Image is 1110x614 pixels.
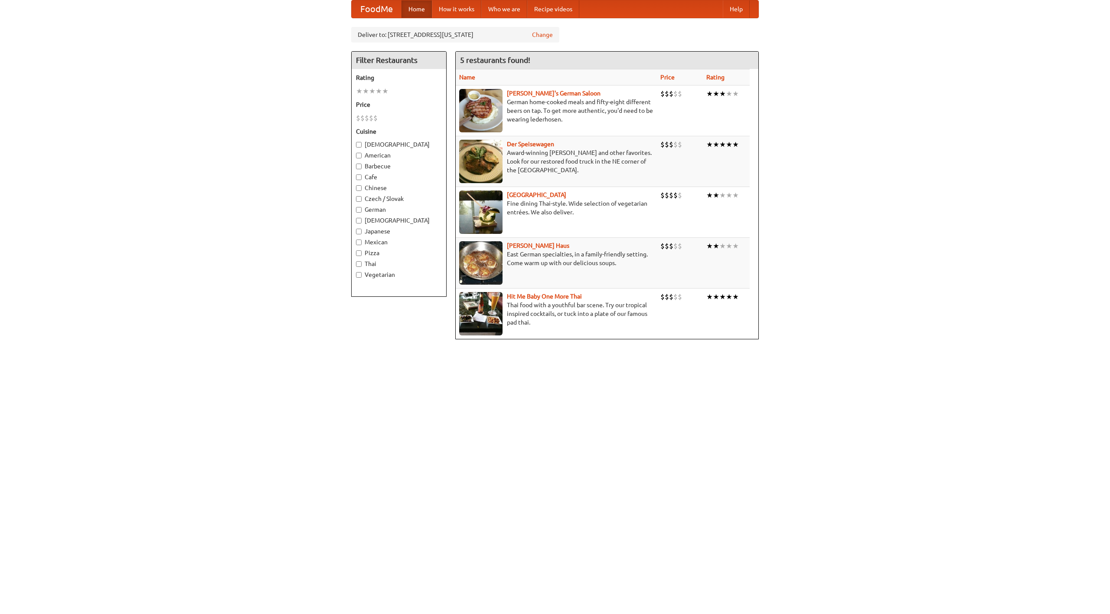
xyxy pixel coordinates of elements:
img: kohlhaus.jpg [459,241,503,285]
li: ★ [713,292,719,302]
input: American [356,153,362,158]
li: $ [660,190,665,200]
p: East German specialties, in a family-friendly setting. Come warm up with our delicious soups. [459,250,653,267]
li: $ [665,140,669,149]
a: [GEOGRAPHIC_DATA] [507,191,566,198]
li: $ [665,241,669,251]
li: ★ [713,241,719,251]
li: $ [665,89,669,99]
li: $ [678,292,682,302]
li: $ [669,190,673,200]
input: Thai [356,261,362,267]
p: German home-cooked meals and fifty-eight different beers on tap. To get more authentic, you'd nee... [459,98,653,124]
li: ★ [732,140,739,149]
li: $ [660,241,665,251]
a: [PERSON_NAME]'s German Saloon [507,90,601,97]
input: Chinese [356,185,362,191]
label: Czech / Slovak [356,194,442,203]
img: speisewagen.jpg [459,140,503,183]
input: Japanese [356,229,362,234]
input: Mexican [356,240,362,245]
label: [DEMOGRAPHIC_DATA] [356,140,442,149]
li: $ [369,113,373,123]
div: Deliver to: [STREET_ADDRESS][US_STATE] [351,27,559,43]
label: Japanese [356,227,442,236]
li: $ [665,292,669,302]
li: $ [660,292,665,302]
li: $ [669,140,673,149]
label: American [356,151,442,160]
img: satay.jpg [459,190,503,234]
li: ★ [719,190,726,200]
li: $ [360,113,365,123]
li: ★ [706,190,713,200]
input: [DEMOGRAPHIC_DATA] [356,142,362,148]
a: Price [660,74,675,81]
li: $ [669,241,673,251]
li: $ [660,140,665,149]
li: ★ [706,241,713,251]
a: [PERSON_NAME] Haus [507,242,569,249]
li: $ [673,190,678,200]
li: ★ [706,89,713,99]
li: ★ [726,89,732,99]
input: Cafe [356,174,362,180]
label: [DEMOGRAPHIC_DATA] [356,216,442,225]
input: Vegetarian [356,272,362,278]
li: ★ [732,190,739,200]
a: Hit Me Baby One More Thai [507,293,582,300]
label: Cafe [356,173,442,181]
li: $ [678,190,682,200]
label: Vegetarian [356,270,442,279]
li: $ [673,292,678,302]
li: $ [678,241,682,251]
li: ★ [706,292,713,302]
label: Mexican [356,238,442,246]
li: ★ [719,140,726,149]
p: Thai food with a youthful bar scene. Try our tropical inspired cocktails, or tuck into a plate of... [459,301,653,327]
li: $ [673,140,678,149]
li: ★ [713,140,719,149]
li: ★ [732,89,739,99]
li: $ [669,89,673,99]
li: $ [356,113,360,123]
img: esthers.jpg [459,89,503,132]
li: ★ [726,190,732,200]
li: $ [373,113,378,123]
li: $ [678,140,682,149]
a: How it works [432,0,481,18]
a: Rating [706,74,725,81]
a: Recipe videos [527,0,579,18]
label: Barbecue [356,162,442,171]
a: Der Speisewagen [507,141,554,148]
h5: Rating [356,73,442,82]
label: German [356,205,442,214]
label: Thai [356,259,442,268]
a: Home [402,0,432,18]
input: German [356,207,362,213]
a: Who we are [481,0,527,18]
input: Pizza [356,250,362,256]
li: $ [678,89,682,99]
li: ★ [719,241,726,251]
h5: Price [356,100,442,109]
li: $ [673,89,678,99]
li: ★ [726,241,732,251]
h4: Filter Restaurants [352,52,446,69]
h5: Cuisine [356,127,442,136]
a: Change [532,30,553,39]
li: ★ [362,86,369,96]
li: ★ [719,292,726,302]
p: Award-winning [PERSON_NAME] and other favorites. Look for our restored food truck in the NE corne... [459,148,653,174]
input: Barbecue [356,164,362,169]
li: ★ [732,241,739,251]
p: Fine dining Thai-style. Wide selection of vegetarian entrées. We also deliver. [459,199,653,217]
li: $ [669,292,673,302]
li: ★ [706,140,713,149]
li: $ [365,113,369,123]
li: ★ [356,86,362,96]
